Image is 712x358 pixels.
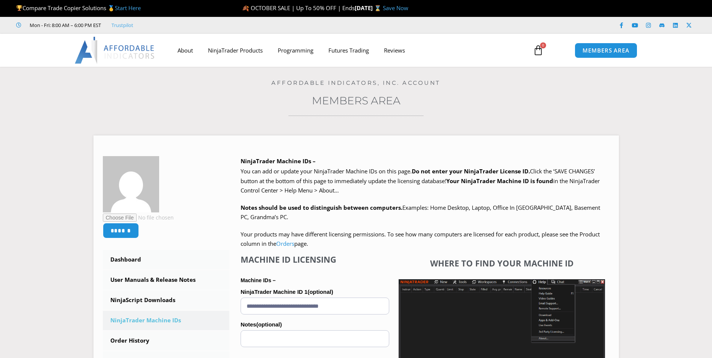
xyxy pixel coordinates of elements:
h4: Where to find your Machine ID [399,258,605,268]
a: Reviews [376,42,412,59]
label: NinjaTrader Machine ID 1 [241,286,389,298]
a: MEMBERS AREA [575,43,637,58]
span: Click the ‘SAVE CHANGES’ button at the bottom of this page to immediately update the licensing da... [241,167,600,194]
span: 0 [540,42,546,48]
a: 0 [522,39,555,61]
a: Affordable Indicators, Inc. Account [271,79,441,86]
strong: [DATE] ⌛ [355,4,383,12]
a: User Manuals & Release Notes [103,270,230,290]
span: You can add or update your NinjaTrader Machine IDs on this page. [241,167,412,175]
a: Dashboard [103,250,230,269]
span: MEMBERS AREA [583,48,629,53]
a: Trustpilot [111,21,133,30]
nav: Menu [170,42,524,59]
strong: Notes should be used to distinguish between computers. [241,204,402,211]
strong: Machine IDs – [241,277,275,283]
a: NinjaTrader Products [200,42,270,59]
label: Notes [241,319,389,330]
span: Compare Trade Copier Solutions 🥇 [16,4,141,12]
b: Do not enter your NinjaTrader License ID. [412,167,530,175]
a: Start Here [115,4,141,12]
strong: Your NinjaTrader Machine ID is found [446,177,553,185]
a: Members Area [312,94,400,107]
span: Examples: Home Desktop, Laptop, Office In [GEOGRAPHIC_DATA], Basement PC, Grandma’s PC. [241,204,600,221]
a: Order History [103,331,230,350]
img: 🏆 [17,5,22,11]
a: Programming [270,42,321,59]
a: NinjaTrader Machine IDs [103,311,230,330]
span: (optional) [256,321,282,328]
a: Orders [276,240,294,247]
a: Futures Trading [321,42,376,59]
a: NinjaScript Downloads [103,290,230,310]
a: Save Now [383,4,408,12]
a: About [170,42,200,59]
img: 5d1090e80fd7d454174ad8d439c6074cffcc2638d6acf56a6ea85eb96a861cc9 [103,156,159,212]
b: NinjaTrader Machine IDs – [241,157,316,165]
span: (optional) [307,289,333,295]
h4: Machine ID Licensing [241,254,389,264]
img: LogoAI | Affordable Indicators – NinjaTrader [75,37,155,64]
span: 🍂 OCTOBER SALE | Up To 50% OFF | Ends [242,4,355,12]
span: Your products may have different licensing permissions. To see how many computers are licensed fo... [241,230,600,248]
span: Mon - Fri: 8:00 AM – 6:00 PM EST [28,21,101,30]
